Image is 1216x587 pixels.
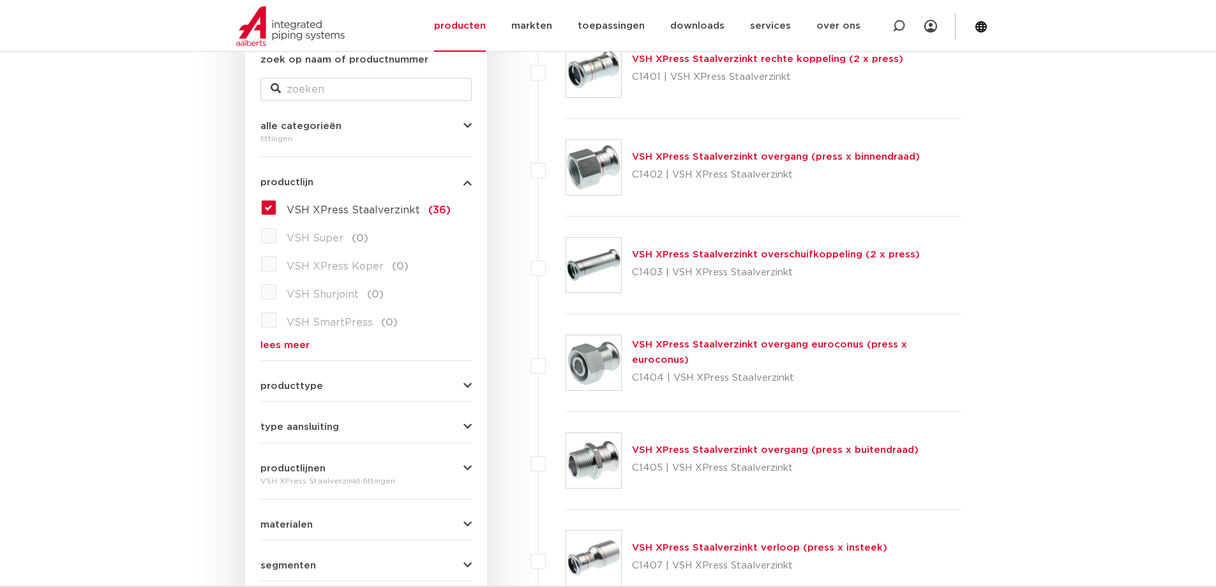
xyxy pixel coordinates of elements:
div: fittingen [260,131,472,146]
span: producttype [260,381,323,391]
button: type aansluiting [260,422,472,432]
span: (0) [381,317,398,328]
button: productlijn [260,178,472,187]
a: VSH XPress Staalverzinkt verloop (press x insteek) [632,543,887,553]
img: Thumbnail for VSH XPress Staalverzinkt overgang (press x binnendraad) [566,140,621,195]
img: Thumbnail for VSH XPress Staalverzinkt overgang euroconus (press x euroconus) [566,335,621,390]
span: segmenten [260,561,316,570]
a: VSH XPress Staalverzinkt overschuifkoppeling (2 x press) [632,250,920,259]
span: productlijnen [260,464,326,473]
a: VSH XPress Staalverzinkt overgang (press x buitendraad) [632,445,919,455]
button: producttype [260,381,472,391]
span: materialen [260,520,313,530]
span: VSH XPress Koper [287,261,384,271]
label: zoek op naam of productnummer [260,52,428,68]
span: (0) [352,233,368,243]
a: VSH XPress Staalverzinkt rechte koppeling (2 x press) [632,54,903,64]
span: VSH SmartPress [287,317,373,328]
p: C1405 | VSH XPress Staalverzinkt [632,458,919,478]
button: materialen [260,520,472,530]
img: Thumbnail for VSH XPress Staalverzinkt rechte koppeling (2 x press) [566,42,621,97]
span: (0) [367,289,384,300]
span: VSH Shurjoint [287,289,359,300]
a: VSH XPress Staalverzinkt overgang (press x binnendraad) [632,152,920,162]
img: Thumbnail for VSH XPress Staalverzinkt overschuifkoppeling (2 x press) [566,238,621,293]
p: C1402 | VSH XPress Staalverzinkt [632,165,920,185]
div: VSH XPress Staalverzinkt fittingen [260,473,472,489]
p: C1407 | VSH XPress Staalverzinkt [632,556,887,576]
button: segmenten [260,561,472,570]
span: alle categorieën [260,121,342,131]
button: productlijnen [260,464,472,473]
img: Thumbnail for VSH XPress Staalverzinkt verloop (press x insteek) [566,531,621,586]
span: productlijn [260,178,313,187]
a: lees meer [260,340,472,350]
span: (0) [392,261,409,271]
p: C1403 | VSH XPress Staalverzinkt [632,263,920,283]
a: VSH XPress Staalverzinkt overgang euroconus (press x euroconus) [632,340,907,365]
span: (36) [428,205,451,215]
span: type aansluiting [260,422,339,432]
span: VSH XPress Staalverzinkt [287,205,420,215]
input: zoeken [260,78,472,101]
button: alle categorieën [260,121,472,131]
span: VSH Super [287,233,343,243]
img: Thumbnail for VSH XPress Staalverzinkt overgang (press x buitendraad) [566,433,621,488]
p: C1404 | VSH XPress Staalverzinkt [632,368,962,388]
p: C1401 | VSH XPress Staalverzinkt [632,67,903,88]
